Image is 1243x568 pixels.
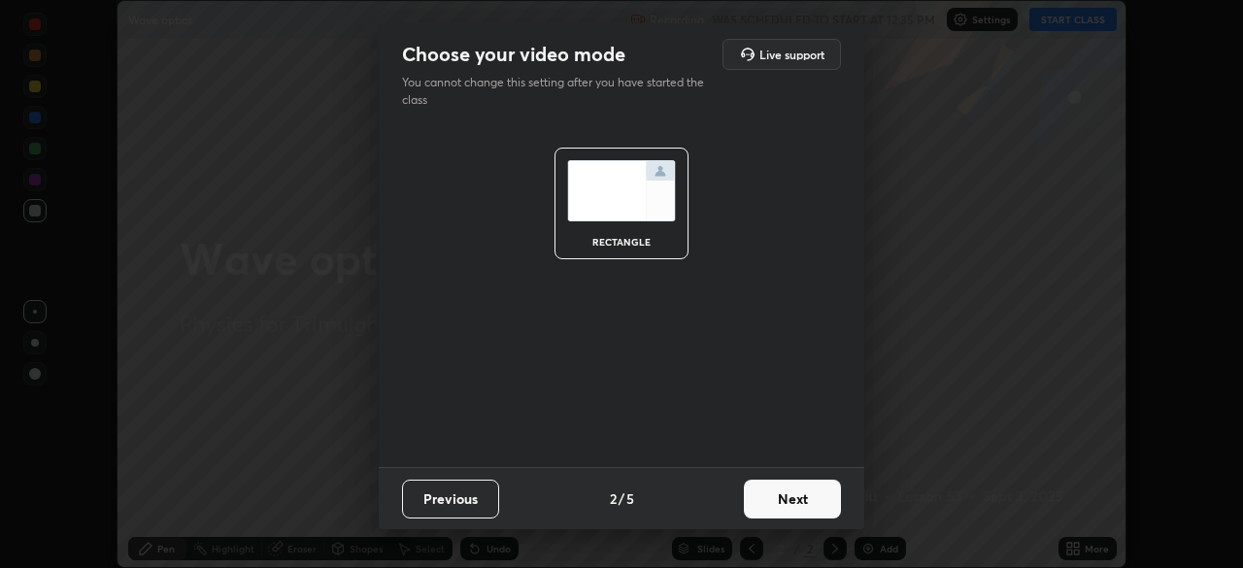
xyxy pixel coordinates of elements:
[402,74,717,109] p: You cannot change this setting after you have started the class
[610,488,617,509] h4: 2
[583,237,660,247] div: rectangle
[567,160,676,221] img: normalScreenIcon.ae25ed63.svg
[759,49,824,60] h5: Live support
[744,480,841,518] button: Next
[619,488,624,509] h4: /
[626,488,634,509] h4: 5
[402,42,625,67] h2: Choose your video mode
[402,480,499,518] button: Previous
